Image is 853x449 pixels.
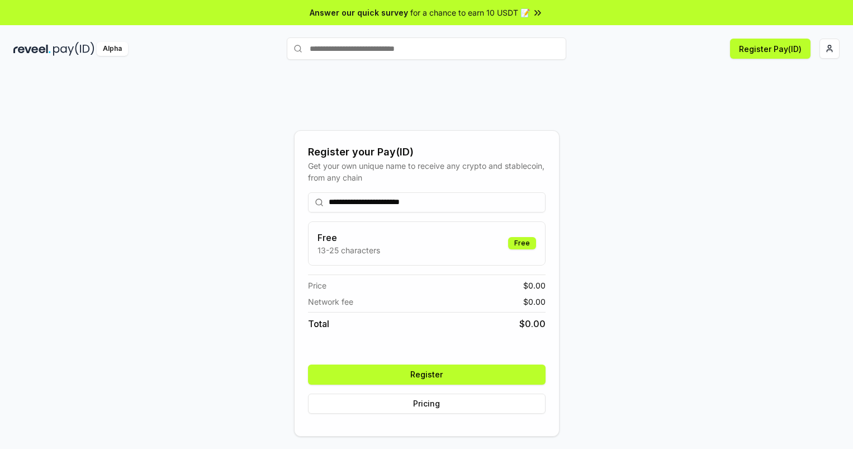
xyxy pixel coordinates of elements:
[97,42,128,56] div: Alpha
[523,280,546,291] span: $ 0.00
[310,7,408,18] span: Answer our quick survey
[308,365,546,385] button: Register
[308,296,353,308] span: Network fee
[13,42,51,56] img: reveel_dark
[317,244,380,256] p: 13-25 characters
[317,231,380,244] h3: Free
[410,7,530,18] span: for a chance to earn 10 USDT 📝
[308,317,329,330] span: Total
[523,296,546,308] span: $ 0.00
[308,160,546,183] div: Get your own unique name to receive any crypto and stablecoin, from any chain
[308,394,546,414] button: Pricing
[308,144,546,160] div: Register your Pay(ID)
[730,39,811,59] button: Register Pay(ID)
[53,42,94,56] img: pay_id
[519,317,546,330] span: $ 0.00
[508,237,536,249] div: Free
[308,280,326,291] span: Price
